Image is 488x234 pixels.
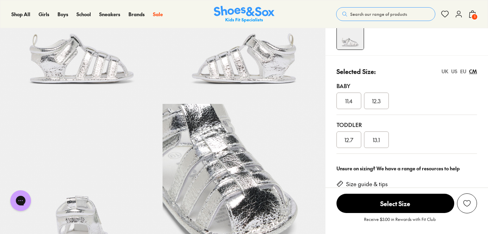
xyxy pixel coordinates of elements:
[214,6,274,23] img: SNS_Logo_Responsive.svg
[460,68,466,75] div: EU
[336,120,477,129] div: Toddler
[364,216,436,228] p: Receive $3.00 in Rewards with Fit Club
[336,7,435,21] button: Search our range of products
[336,193,454,213] button: Select Size
[336,82,477,90] div: Baby
[468,7,477,22] button: 1
[58,11,68,18] a: Boys
[451,68,457,75] div: US
[153,11,163,18] a: Sale
[76,11,91,18] a: School
[7,188,34,213] iframe: Gorgias live chat messenger
[336,165,477,172] div: Unsure on sizing? We have a range of resources to help
[128,11,145,18] a: Brands
[336,67,376,76] p: Selected Size:
[337,23,364,50] img: 4-561813_1
[39,11,49,18] a: Girls
[350,11,407,17] span: Search our range of products
[471,13,478,20] span: 1
[344,136,353,144] span: 12.7
[99,11,120,18] a: Sneakers
[469,68,477,75] div: CM
[442,68,448,75] div: UK
[11,11,30,18] a: Shop All
[373,136,380,144] span: 13.1
[336,194,454,213] span: Select Size
[345,97,353,105] span: 11.4
[372,97,381,105] span: 12.3
[457,193,477,213] button: Add to Wishlist
[346,180,388,188] a: Size guide & tips
[214,6,274,23] a: Shoes & Sox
